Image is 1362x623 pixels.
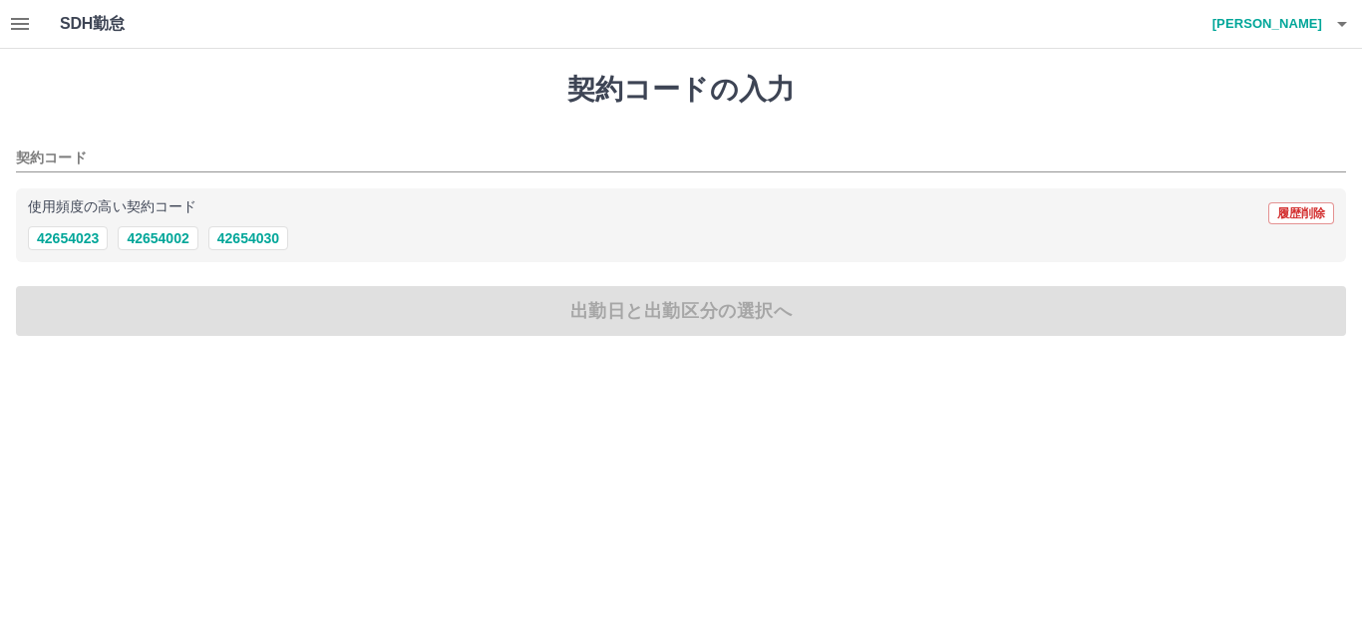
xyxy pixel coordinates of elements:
[208,226,288,250] button: 42654030
[16,73,1346,107] h1: 契約コードの入力
[28,226,108,250] button: 42654023
[28,200,196,214] p: 使用頻度の高い契約コード
[118,226,197,250] button: 42654002
[1268,202,1334,224] button: 履歴削除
